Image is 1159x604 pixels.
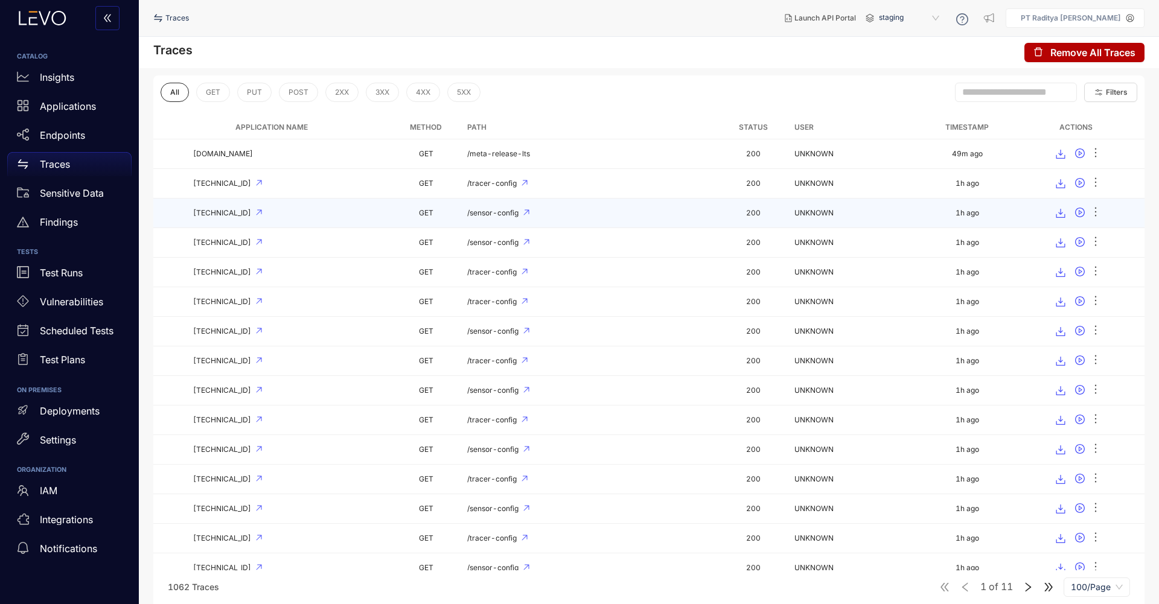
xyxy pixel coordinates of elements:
[447,83,481,102] button: 5XX
[467,445,519,454] span: /sensor-config
[1090,413,1102,427] span: ellipsis
[1090,324,1102,338] span: ellipsis
[419,179,433,188] span: GET
[419,445,433,454] span: GET
[1090,501,1102,515] span: ellipsis
[40,217,78,227] p: Findings
[956,297,979,306] div: 1h ago
[193,357,251,365] span: [TECHNICAL_ID]
[1090,147,1102,161] span: ellipsis
[40,354,85,365] p: Test Plans
[7,210,132,239] a: Findings
[40,543,97,554] p: Notifications
[717,116,790,139] th: Status
[956,386,979,395] div: 1h ago
[1075,237,1085,248] span: play-circle
[467,504,519,513] span: /sensor-config
[103,13,112,24] span: double-left
[1075,326,1085,337] span: play-circle
[1075,415,1085,425] span: play-circle
[1075,503,1085,514] span: play-circle
[467,475,517,483] span: /tracer-config
[1090,558,1102,577] button: ellipsis
[40,130,85,141] p: Endpoints
[1090,499,1102,518] button: ellipsis
[1090,354,1102,367] span: ellipsis
[1070,381,1090,400] button: play-circle
[419,356,433,365] span: GET
[717,258,790,287] td: 200
[247,88,262,97] span: PUT
[40,101,96,112] p: Applications
[419,474,433,483] span: GET
[40,267,83,278] p: Test Runs
[40,296,103,307] p: Vulnerabilities
[794,445,834,454] span: UNKNOWN
[956,475,979,483] div: 1h ago
[419,504,433,513] span: GET
[7,319,132,348] a: Scheduled Tests
[1043,582,1054,593] span: double-right
[7,65,132,94] a: Insights
[289,88,308,97] span: POST
[419,208,433,217] span: GET
[956,504,979,513] div: 1h ago
[40,72,74,83] p: Insights
[1070,351,1090,370] button: play-circle
[1070,144,1090,164] button: play-circle
[390,116,463,139] th: Method
[1071,578,1123,596] span: 100/Page
[1090,144,1102,164] button: ellipsis
[457,88,471,97] span: 5XX
[1070,440,1090,459] button: play-circle
[794,386,834,395] span: UNKNOWN
[1090,292,1102,311] button: ellipsis
[717,228,790,258] td: 200
[717,494,790,524] td: 200
[879,8,942,28] span: staging
[17,485,29,497] span: team
[419,533,433,542] span: GET
[794,474,834,483] span: UNKNOWN
[1090,233,1102,252] button: ellipsis
[193,504,251,513] span: [TECHNICAL_ID]
[794,179,834,188] span: UNKNOWN
[467,297,517,306] span: /tracer-config
[952,150,983,158] div: 49m ago
[794,415,834,424] span: UNKNOWN
[1070,499,1090,518] button: play-circle
[1070,262,1090,282] button: play-circle
[7,290,132,319] a: Vulnerabilities
[1090,381,1102,400] button: ellipsis
[366,83,399,102] button: 3XX
[1075,267,1085,278] span: play-circle
[1075,474,1085,485] span: play-circle
[956,238,979,247] div: 1h ago
[1090,322,1102,341] button: ellipsis
[419,415,433,424] span: GET
[1023,582,1033,593] span: right
[206,88,220,97] span: GET
[794,14,856,22] span: Launch API Portal
[717,553,790,583] td: 200
[1070,322,1090,341] button: play-circle
[794,326,834,335] span: UNKNOWN
[419,297,433,306] span: GET
[7,428,132,457] a: Settings
[193,150,253,158] span: [DOMAIN_NAME]
[17,216,29,228] span: warning
[7,181,132,210] a: Sensitive Data
[95,6,120,30] button: double-left
[794,356,834,365] span: UNKNOWN
[467,179,517,188] span: /tracer-config
[17,249,122,256] h6: TESTS
[790,116,926,139] th: User
[1070,558,1090,577] button: play-circle
[467,357,517,365] span: /tracer-config
[467,534,517,542] span: /tracer-config
[1090,206,1102,220] span: ellipsis
[717,317,790,346] td: 200
[153,43,193,57] h4: Traces
[926,116,1008,139] th: Timestamp
[1090,294,1102,308] span: ellipsis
